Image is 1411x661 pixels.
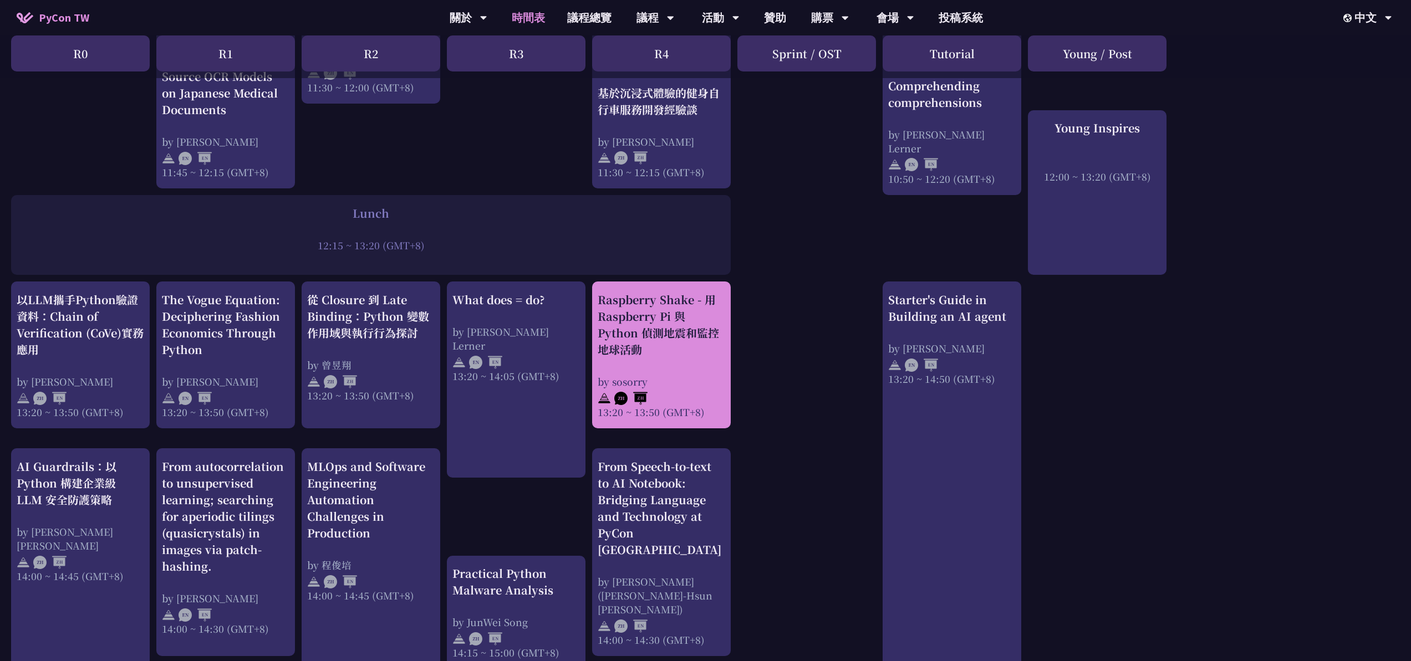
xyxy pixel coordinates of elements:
[888,172,1016,186] div: 10:50 ~ 12:20 (GMT+8)
[614,152,648,165] img: ZHZH.38617ef.svg
[162,591,289,605] div: by [PERSON_NAME]
[452,632,466,645] img: svg+xml;base64,PHN2ZyB4bWxucz0iaHR0cDovL3d3dy53My5vcmcvMjAwMC9zdmciIHdpZHRoPSIyNCIgaGVpZ2h0PSIyNC...
[883,35,1021,71] div: Tutorial
[307,388,435,402] div: 13:20 ~ 13:50 (GMT+8)
[598,458,725,558] div: From Speech-to-text to AI Notebook: Bridging Language and Technology at PyCon [GEOGRAPHIC_DATA]
[888,158,901,172] img: svg+xml;base64,PHN2ZyB4bWxucz0iaHR0cDovL3d3dy53My5vcmcvMjAwMC9zdmciIHdpZHRoPSIyNCIgaGVpZ2h0PSIyNC...
[307,80,435,94] div: 11:30 ~ 12:00 (GMT+8)
[302,35,440,71] div: R2
[307,358,435,372] div: by 曾昱翔
[592,35,731,71] div: R4
[162,405,289,419] div: 13:20 ~ 13:50 (GMT+8)
[598,458,725,647] a: From Speech-to-text to AI Notebook: Bridging Language and Technology at PyCon [GEOGRAPHIC_DATA] b...
[452,565,580,598] div: Practical Python Malware Analysis
[179,152,212,165] img: ENEN.5a408d1.svg
[598,165,725,179] div: 11:30 ~ 12:15 (GMT+8)
[452,645,580,659] div: 14:15 ~ 15:00 (GMT+8)
[452,291,580,308] div: What does = do?
[598,392,611,405] img: svg+xml;base64,PHN2ZyB4bWxucz0iaHR0cDovL3d3dy53My5vcmcvMjAwMC9zdmciIHdpZHRoPSIyNCIgaGVpZ2h0PSIyNC...
[11,35,150,71] div: R0
[17,392,30,405] img: svg+xml;base64,PHN2ZyB4bWxucz0iaHR0cDovL3d3dy53My5vcmcvMjAwMC9zdmciIHdpZHRoPSIyNCIgaGVpZ2h0PSIyNC...
[452,369,580,383] div: 13:20 ~ 14:05 (GMT+8)
[452,356,466,369] img: svg+xml;base64,PHN2ZyB4bWxucz0iaHR0cDovL3d3dy53My5vcmcvMjAwMC9zdmciIHdpZHRoPSIyNCIgaGVpZ2h0PSIyNC...
[452,615,580,629] div: by JunWei Song
[888,358,901,372] img: svg+xml;base64,PHN2ZyB4bWxucz0iaHR0cDovL3d3dy53My5vcmcvMjAwMC9zdmciIHdpZHRoPSIyNCIgaGVpZ2h0PSIyNC...
[307,458,435,602] a: MLOps and Software Engineering Automation Challenges in Production by 程俊培 14:00 ~ 14:45 (GMT+8)
[17,205,725,222] div: Lunch
[1343,14,1354,22] img: Locale Icon
[179,392,212,405] img: ENEN.5a408d1.svg
[452,325,580,352] div: by [PERSON_NAME] Lerner
[307,588,435,602] div: 14:00 ~ 14:45 (GMT+8)
[324,375,357,388] img: ZHZH.38617ef.svg
[179,608,212,622] img: ENEN.5a408d1.svg
[17,291,144,358] div: 以LLM攜手Python驗證資料：Chain of Verification (CoVe)實務應用
[33,556,67,569] img: ZHZH.38617ef.svg
[598,619,611,633] img: svg+xml;base64,PHN2ZyB4bWxucz0iaHR0cDovL3d3dy53My5vcmcvMjAwMC9zdmciIHdpZHRoPSIyNCIgaGVpZ2h0PSIyNC...
[888,291,1016,325] div: Starter's Guide in Building an AI agent
[598,375,725,388] div: by sosorry
[888,78,1016,111] div: Comprehending comprehensions
[307,291,435,402] a: 從 Closure 到 Late Binding：Python 變數作用域與執行行為探討 by 曾昱翔 13:20 ~ 13:50 (GMT+8)
[469,356,502,369] img: ENEN.5a408d1.svg
[452,291,580,383] a: What does = do? by [PERSON_NAME] Lerner 13:20 ~ 14:05 (GMT+8)
[905,158,938,172] img: ENEN.5a408d1.svg
[162,375,289,388] div: by [PERSON_NAME]
[1033,170,1161,183] div: 12:00 ~ 13:20 (GMT+8)
[6,4,100,32] a: PyCon TW
[598,405,725,419] div: 13:20 ~ 13:50 (GMT+8)
[307,375,320,388] img: svg+xml;base64,PHN2ZyB4bWxucz0iaHR0cDovL3d3dy53My5vcmcvMjAwMC9zdmciIHdpZHRoPSIyNCIgaGVpZ2h0PSIyNC...
[162,622,289,636] div: 14:00 ~ 14:30 (GMT+8)
[162,135,289,148] div: by [PERSON_NAME]
[162,392,175,405] img: svg+xml;base64,PHN2ZyB4bWxucz0iaHR0cDovL3d3dy53My5vcmcvMjAwMC9zdmciIHdpZHRoPSIyNCIgaGVpZ2h0PSIyNC...
[162,608,175,622] img: svg+xml;base64,PHN2ZyB4bWxucz0iaHR0cDovL3d3dy53My5vcmcvMjAwMC9zdmciIHdpZHRoPSIyNCIgaGVpZ2h0PSIyNC...
[888,372,1016,386] div: 13:20 ~ 14:50 (GMT+8)
[307,575,320,588] img: svg+xml;base64,PHN2ZyB4bWxucz0iaHR0cDovL3d3dy53My5vcmcvMjAwMC9zdmciIHdpZHRoPSIyNCIgaGVpZ2h0PSIyNC...
[162,291,289,358] div: The Vogue Equation: Deciphering Fashion Economics Through Python
[17,405,144,419] div: 13:20 ~ 13:50 (GMT+8)
[162,458,289,636] a: From autocorrelation to unsupervised learning; searching for aperiodic tilings (quasicrystals) in...
[17,238,725,252] div: 12:15 ~ 13:20 (GMT+8)
[17,291,144,419] a: 以LLM攜手Python驗證資料：Chain of Verification (CoVe)實務應用 by [PERSON_NAME] 13:20 ~ 13:50 (GMT+8)
[307,458,435,541] div: MLOps and Software Engineering Automation Challenges in Production
[17,375,144,388] div: by [PERSON_NAME]
[33,392,67,405] img: ZHEN.371966e.svg
[888,291,1016,386] a: Starter's Guide in Building an AI agent by [PERSON_NAME] 13:20 ~ 14:50 (GMT+8)
[17,458,144,508] div: AI Guardrails：以 Python 構建企業級 LLM 安全防護策略
[1033,120,1161,183] a: Young Inspires 12:00 ~ 13:20 (GMT+8)
[162,291,289,419] a: The Vogue Equation: Deciphering Fashion Economics Through Python by [PERSON_NAME] 13:20 ~ 13:50 (...
[469,632,502,645] img: ZHEN.371966e.svg
[598,152,611,165] img: svg+xml;base64,PHN2ZyB4bWxucz0iaHR0cDovL3d3dy53My5vcmcvMjAwMC9zdmciIHdpZHRoPSIyNCIgaGVpZ2h0PSIyNC...
[1033,120,1161,136] div: Young Inspires
[324,575,357,588] img: ZHEN.371966e.svg
[162,152,175,165] img: svg+xml;base64,PHN2ZyB4bWxucz0iaHR0cDovL3d3dy53My5vcmcvMjAwMC9zdmciIHdpZHRoPSIyNCIgaGVpZ2h0PSIyNC...
[598,291,725,358] div: Raspberry Shake - 用 Raspberry Pi 與 Python 偵測地震和監控地球活動
[17,458,144,583] a: AI Guardrails：以 Python 構建企業級 LLM 安全防護策略 by [PERSON_NAME] [PERSON_NAME] 14:00 ~ 14:45 (GMT+8)
[598,135,725,148] div: by [PERSON_NAME]
[162,35,289,179] a: From Pixels to Text: Evaluating Open-Source OCR Models on Japanese Medical Documents by [PERSON_N...
[598,291,725,419] a: Raspberry Shake - 用 Raspberry Pi 與 Python 偵測地震和監控地球活動 by sosorry 13:20 ~ 13:50 (GMT+8)
[307,291,435,341] div: 從 Closure 到 Late Binding：Python 變數作用域與執行行為探討
[598,575,725,616] div: by [PERSON_NAME]([PERSON_NAME]-Hsun [PERSON_NAME])
[452,565,580,659] a: Practical Python Malware Analysis by JunWei Song 14:15 ~ 15:00 (GMT+8)
[17,569,144,583] div: 14:00 ~ 14:45 (GMT+8)
[888,341,1016,355] div: by [PERSON_NAME]
[17,525,144,552] div: by [PERSON_NAME] [PERSON_NAME]
[39,9,89,26] span: PyCon TW
[17,556,30,569] img: svg+xml;base64,PHN2ZyB4bWxucz0iaHR0cDovL3d3dy53My5vcmcvMjAwMC9zdmciIHdpZHRoPSIyNCIgaGVpZ2h0PSIyNC...
[614,392,648,405] img: ZHZH.38617ef.svg
[17,12,33,23] img: Home icon of PyCon TW 2025
[156,35,295,71] div: R1
[1028,35,1167,71] div: Young / Post
[598,633,725,647] div: 14:00 ~ 14:30 (GMT+8)
[905,358,938,372] img: ENEN.5a408d1.svg
[307,558,435,572] div: by 程俊培
[162,165,289,179] div: 11:45 ~ 12:15 (GMT+8)
[888,127,1016,155] div: by [PERSON_NAME] Lerner
[162,458,289,575] div: From autocorrelation to unsupervised learning; searching for aperiodic tilings (quasicrystals) in...
[598,85,725,118] div: 基於沉浸式體驗的健身自行車服務開發經驗談
[614,619,648,633] img: ZHEN.371966e.svg
[737,35,876,71] div: Sprint / OST
[447,35,585,71] div: R3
